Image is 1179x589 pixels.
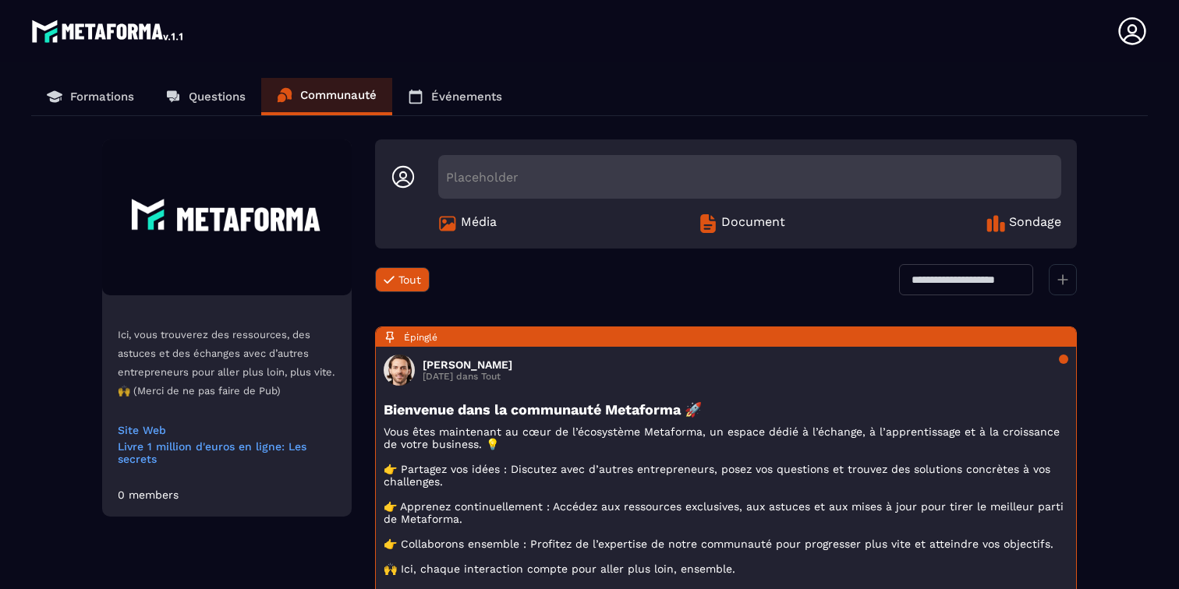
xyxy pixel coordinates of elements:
[423,371,512,382] p: [DATE] dans Tout
[261,78,392,115] a: Communauté
[438,155,1061,199] div: Placeholder
[384,401,1068,418] h3: Bienvenue dans la communauté Metaforma 🚀
[1009,214,1061,233] span: Sondage
[118,326,336,400] p: Ici, vous trouverez des ressources, des astuces et des échanges avec d’autres entrepreneurs pour ...
[189,90,246,104] p: Questions
[721,214,785,233] span: Document
[398,273,421,286] span: Tout
[31,78,150,115] a: Formations
[392,78,518,115] a: Événements
[461,214,497,233] span: Média
[300,88,377,102] p: Communauté
[31,16,186,47] img: logo
[150,78,261,115] a: Questions
[118,488,179,501] div: 0 members
[431,90,502,104] p: Événements
[118,440,336,465] a: Livre 1 million d'euros en ligne: Les secrets
[423,358,512,371] h3: [PERSON_NAME]
[70,90,134,104] p: Formations
[102,139,352,295] img: Community background
[118,424,336,436] a: Site Web
[404,332,437,343] span: Épinglé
